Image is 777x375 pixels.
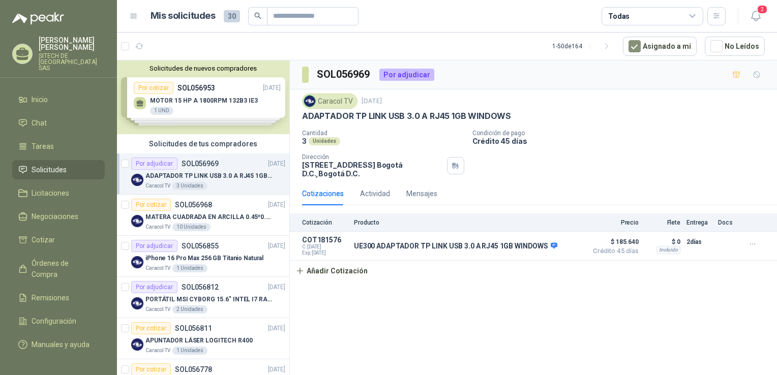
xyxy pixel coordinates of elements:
[182,284,219,291] p: SOL056812
[718,219,738,226] p: Docs
[32,234,55,245] span: Cotizar
[406,188,437,199] div: Mensajes
[12,311,105,331] a: Configuración
[645,236,680,248] p: $ 0
[268,241,285,251] p: [DATE]
[379,69,434,81] div: Por adjudicar
[302,130,464,137] p: Cantidad
[302,250,348,256] span: Exp: [DATE]
[131,322,171,334] div: Por cotizar
[117,153,289,195] a: Por adjudicarSOL056969[DATE] Company LogoADAPTADOR TP LINK USB 3.0 A RJ45 1GB WINDOWSCaracol TV3 ...
[588,248,639,254] span: Crédito 45 días
[32,117,47,129] span: Chat
[32,164,67,175] span: Solicitudes
[131,199,171,211] div: Por cotizar
[686,236,712,248] p: 2 días
[309,137,340,145] div: Unidades
[145,347,170,355] p: Caracol TV
[131,174,143,186] img: Company Logo
[131,281,177,293] div: Por adjudicar
[145,182,170,190] p: Caracol TV
[32,188,69,199] span: Licitaciones
[360,188,390,199] div: Actividad
[131,297,143,309] img: Company Logo
[472,137,773,145] p: Crédito 45 días
[317,67,371,82] h3: SOL056969
[117,318,289,359] a: Por cotizarSOL056811[DATE] Company LogoAPUNTADOR LÁSER LOGITECH R400Caracol TV1 Unidades
[302,219,348,226] p: Cotización
[117,195,289,236] a: Por cotizarSOL056968[DATE] Company LogoMATERA CUADRADA EN ARCILLA 0.45*0.45*0.40Caracol TV10 Unid...
[117,277,289,318] a: Por adjudicarSOL056812[DATE] Company LogoPORTÁTIL MSI CYBORG 15.6" INTEL I7 RAM 32GB - 1 TB / Nvi...
[175,201,212,208] p: SOL056968
[757,5,768,14] span: 2
[552,38,615,54] div: 1 - 50 de 164
[302,161,443,178] p: [STREET_ADDRESS] Bogotá D.C. , Bogotá D.C.
[354,242,557,251] p: UE300 ADAPTADOR TP LINK USB 3.0 A RJ45 1GB WINDOWS
[588,236,639,248] span: $ 185.640
[32,211,78,222] span: Negociaciones
[302,188,344,199] div: Cotizaciones
[145,295,272,304] p: PORTÁTIL MSI CYBORG 15.6" INTEL I7 RAM 32GB - 1 TB / Nvidia GeForce RTX 4050
[354,219,582,226] p: Producto
[145,264,170,272] p: Caracol TV
[117,134,289,153] div: Solicitudes de tus compradores
[145,336,253,346] p: APUNTADOR LÁSER LOGITECH R400
[302,137,307,145] p: 3
[131,158,177,170] div: Por adjudicar
[151,9,216,23] h1: Mis solicitudes
[12,254,105,284] a: Órdenes de Compra
[623,37,697,56] button: Asignado a mi
[32,339,89,350] span: Manuales y ayuda
[304,96,315,107] img: Company Logo
[39,37,105,51] p: [PERSON_NAME] [PERSON_NAME]
[686,219,712,226] p: Entrega
[268,200,285,210] p: [DATE]
[302,153,443,161] p: Dirección
[746,7,765,25] button: 2
[175,366,212,373] p: SOL056778
[131,256,143,268] img: Company Logo
[145,223,170,231] p: Caracol TV
[362,97,382,106] p: [DATE]
[12,207,105,226] a: Negociaciones
[290,261,373,281] button: Añadir Cotización
[175,325,212,332] p: SOL056811
[12,230,105,249] a: Cotizar
[268,283,285,292] p: [DATE]
[12,160,105,179] a: Solicitudes
[12,288,105,307] a: Remisiones
[145,212,272,222] p: MATERA CUADRADA EN ARCILLA 0.45*0.45*0.40
[268,365,285,374] p: [DATE]
[302,93,357,109] div: Caracol TV
[172,223,211,231] div: 10 Unidades
[172,305,207,314] div: 2 Unidades
[145,305,170,314] p: Caracol TV
[145,171,272,181] p: ADAPTADOR TP LINK USB 3.0 A RJ45 1GB WINDOWS
[12,12,64,24] img: Logo peakr
[254,12,261,19] span: search
[472,130,773,137] p: Condición de pago
[131,240,177,252] div: Por adjudicar
[268,159,285,169] p: [DATE]
[224,10,240,22] span: 30
[588,219,639,226] p: Precio
[117,60,289,134] div: Solicitudes de nuevos compradoresPor cotizarSOL056953[DATE] MOTOR 15 HP A 1800RPM 132B3 IE31 UNDP...
[12,183,105,203] a: Licitaciones
[145,254,263,263] p: iPhone 16 Pro Max 256 GB Titanio Natural
[32,292,69,303] span: Remisiones
[32,141,54,152] span: Tareas
[302,244,348,250] span: C: [DATE]
[131,215,143,227] img: Company Logo
[268,324,285,333] p: [DATE]
[32,94,48,105] span: Inicio
[172,264,207,272] div: 1 Unidades
[121,65,285,72] button: Solicitudes de nuevos compradores
[32,316,76,327] span: Configuración
[302,111,511,121] p: ADAPTADOR TP LINK USB 3.0 A RJ45 1GB WINDOWS
[117,236,289,277] a: Por adjudicarSOL056855[DATE] Company LogoiPhone 16 Pro Max 256 GB Titanio NaturalCaracol TV1 Unid...
[302,236,348,244] p: COT181576
[39,53,105,71] p: SITECH DE [GEOGRAPHIC_DATA] SAS
[12,335,105,354] a: Manuales y ayuda
[131,338,143,351] img: Company Logo
[608,11,630,22] div: Todas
